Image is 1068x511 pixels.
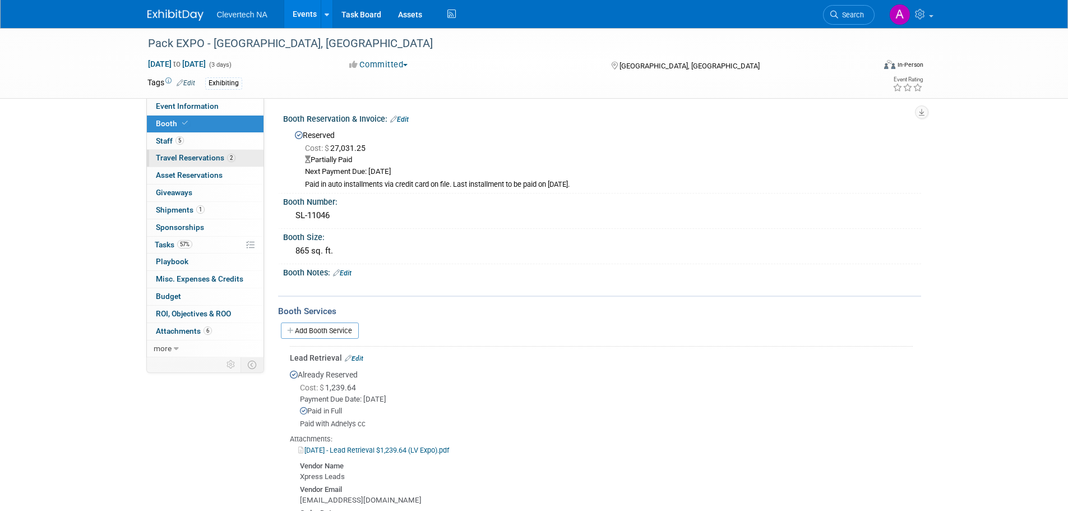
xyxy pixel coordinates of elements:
span: Attachments [156,326,212,335]
div: Event Rating [893,77,923,82]
a: Search [823,5,875,25]
span: Booth [156,119,190,128]
span: Asset Reservations [156,171,223,179]
div: Lead Retrieval [290,352,913,363]
div: Vendor Email [300,482,913,495]
span: 1,239.64 [300,383,360,392]
span: Travel Reservations [156,153,235,162]
span: 2 [227,154,235,162]
span: Cost: $ [305,144,330,153]
a: ROI, Objectives & ROO [147,306,263,323]
span: Staff [156,136,184,145]
div: Paid in auto installments via credit card on file. Last installment to be paid on [DATE]. [305,180,913,190]
img: ExhibitDay [147,10,204,21]
div: Booth Number: [283,194,921,208]
a: Edit [333,269,352,277]
div: Partially Paid [305,155,913,165]
div: Payment Due Date: [DATE] [300,394,913,405]
a: Edit [345,355,363,362]
span: 27,031.25 [305,144,370,153]
div: Exhibiting [205,77,242,89]
div: Vendor Name [300,459,913,472]
div: Xpress Leads [300,472,913,482]
span: Tasks [155,240,192,249]
span: [DATE] [DATE] [147,59,206,69]
span: Shipments [156,205,205,214]
span: (3 days) [208,61,232,68]
a: Booth [147,116,263,132]
div: Attachments: [290,434,913,444]
div: Paid with Adnelys cc [300,420,913,429]
span: ROI, Objectives & ROO [156,309,231,318]
div: Next Payment Due: [DATE] [305,167,913,177]
a: Edit [390,116,409,123]
a: Add Booth Service [281,323,359,339]
a: Event Information [147,98,263,115]
div: Booth Reservation & Invoice: [283,111,921,125]
div: Booth Services [278,305,921,317]
a: Edit [177,79,195,87]
span: more [154,344,172,353]
span: 1 [196,205,205,214]
div: Event Format [808,58,924,75]
a: Attachments6 [147,323,263,340]
span: Event Information [156,102,219,111]
div: Reserved [292,127,913,190]
a: Tasks57% [147,237,263,254]
img: Adnelys Hernandez [889,4,910,25]
a: Giveaways [147,185,263,201]
span: Clevertech NA [217,10,267,19]
div: Booth Notes: [283,264,921,279]
div: Pack EXPO - [GEOGRAPHIC_DATA], [GEOGRAPHIC_DATA] [144,34,858,54]
a: Playbook [147,254,263,270]
span: Misc. Expenses & Credits [156,274,243,283]
td: Personalize Event Tab Strip [221,357,241,372]
td: Tags [147,77,195,90]
div: Booth Size: [283,229,921,243]
td: Toggle Event Tabs [241,357,263,372]
span: 5 [175,136,184,145]
span: [GEOGRAPHIC_DATA], [GEOGRAPHIC_DATA] [619,62,760,70]
div: 865 sq. ft. [292,242,913,260]
div: In-Person [897,61,923,69]
span: Playbook [156,257,188,266]
span: 6 [204,326,212,335]
a: [DATE] - Lead Retrieval $1,239.64 (LV Expo).pdf [298,446,449,454]
a: Shipments1 [147,202,263,219]
span: 57% [177,240,192,248]
img: Format-Inperson.png [884,60,895,69]
span: Giveaways [156,188,192,197]
button: Committed [345,59,412,71]
a: Travel Reservations2 [147,150,263,167]
div: Paid in Full [300,406,913,417]
a: Misc. Expenses & Credits [147,271,263,288]
i: Booth reservation complete [182,120,188,126]
span: Budget [156,292,181,301]
a: Asset Reservations [147,167,263,184]
a: Budget [147,288,263,305]
a: Sponsorships [147,219,263,236]
span: Cost: $ [300,383,325,392]
a: Staff5 [147,133,263,150]
div: SL-11046 [292,207,913,224]
a: more [147,340,263,357]
span: Sponsorships [156,223,204,232]
span: to [172,59,182,68]
div: [EMAIL_ADDRESS][DOMAIN_NAME] [300,495,913,506]
span: Search [838,11,864,19]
